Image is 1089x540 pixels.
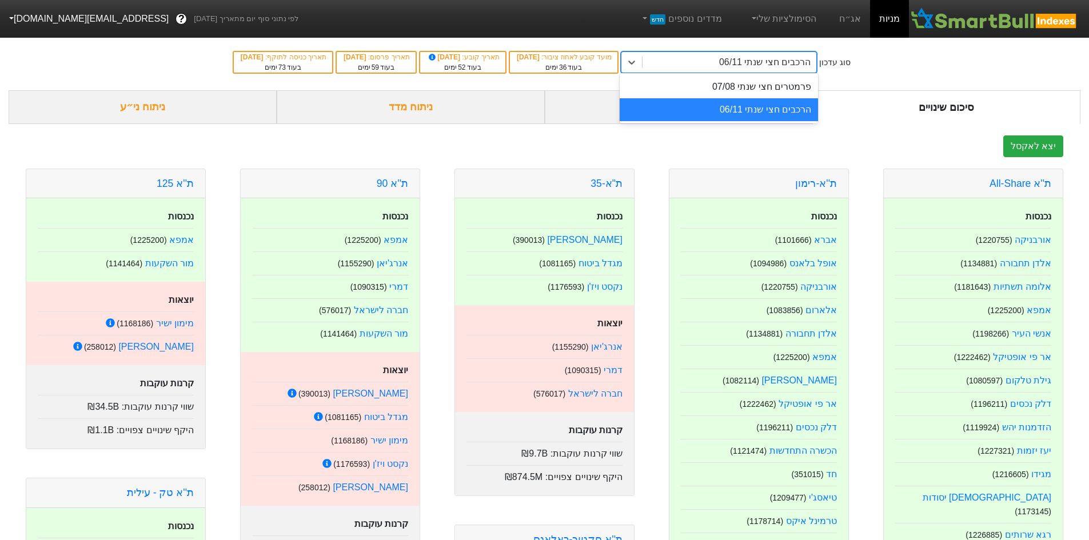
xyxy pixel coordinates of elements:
[559,63,567,71] span: 36
[636,7,727,30] a: מדדים נוספיםחדש
[1015,507,1051,516] small: ( 1173145 )
[345,235,381,245] small: ( 1225200 )
[298,389,330,398] small: ( 390013 )
[169,235,194,245] a: אמפא
[277,90,545,124] div: ניתוח מדד
[168,211,194,221] strong: נכנסות
[384,235,408,245] a: אמפא
[427,53,462,61] span: [DATE]
[1010,399,1051,409] a: דלק נכסים
[84,342,116,351] small: ( 258012 )
[338,259,374,268] small: ( 1155290 )
[723,376,759,385] small: ( 1082114 )
[370,435,408,445] a: מימון ישיר
[994,282,1051,291] a: אלומה תשתיות
[505,472,542,482] span: ₪874.5M
[770,493,807,502] small: ( 1209477 )
[145,258,194,268] a: מור השקעות
[354,519,408,529] strong: קרנות עוקבות
[118,342,194,351] a: [PERSON_NAME]
[954,353,991,362] small: ( 1222462 )
[350,282,387,291] small: ( 1090315 )
[740,399,776,409] small: ( 1222462 )
[117,319,153,328] small: ( 1168186 )
[240,62,326,73] div: בעוד ימים
[976,235,1012,245] small: ( 1220755 )
[1006,375,1051,385] a: גילת טלקום
[360,329,408,338] a: מור השקעות
[796,422,837,432] a: דלק נכסים
[333,389,408,398] a: [PERSON_NAME]
[545,90,813,124] div: ביקושים והיצעים צפויים
[382,211,408,221] strong: נכנסות
[587,282,623,291] a: נקסט ויז'ן
[389,282,408,291] a: דמרי
[466,442,623,461] div: שווי קרנות עוקבות :
[533,389,565,398] small: ( 576017 )
[773,353,810,362] small: ( 1225200 )
[591,342,623,351] a: אנרג'יאן
[241,53,265,61] span: [DATE]
[9,90,277,124] div: ניתוח ני״ע
[377,258,408,268] a: אנרג'יאן
[1015,235,1051,245] a: אורבניקה
[769,446,837,455] a: הכשרה התחדשות
[325,413,361,422] small: ( 1081165 )
[597,211,623,221] strong: נכנסות
[800,282,837,291] a: אורבניקה
[591,178,623,189] a: ת"א-35
[785,329,837,338] a: אלדן תחבורה
[130,235,167,245] small: ( 1225200 )
[809,493,837,502] a: טיאסג'י
[1031,469,1051,479] a: מגידו
[565,366,601,375] small: ( 1090315 )
[775,235,812,245] small: ( 1101666 )
[604,365,623,375] a: דמרי
[747,517,783,526] small: ( 1178714 )
[548,282,584,291] small: ( 1176593 )
[552,342,589,351] small: ( 1155290 )
[966,376,1003,385] small: ( 1080597 )
[761,282,798,291] small: ( 1220755 )
[364,412,408,422] a: מגדל ביטוח
[761,375,837,385] a: [PERSON_NAME]
[971,399,1007,409] small: ( 1196211 )
[516,52,612,62] div: מועד קובע לאחוז ציבור :
[383,365,408,375] strong: יוצאות
[579,258,623,268] a: מגדל ביטוח
[1005,530,1051,539] a: רגא שרותים
[568,389,623,398] a: חברה לישראל
[814,235,837,245] a: אברא
[87,402,119,411] span: ₪34.5B
[650,14,665,25] span: חדש
[156,318,194,328] a: מימון ישיר
[756,423,793,432] small: ( 1196211 )
[513,235,545,245] small: ( 390013 )
[978,446,1014,455] small: ( 1227321 )
[750,259,787,268] small: ( 1094986 )
[954,282,991,291] small: ( 1181643 )
[819,57,851,69] div: סוג עדכון
[730,446,767,455] small: ( 1121474 )
[960,259,997,268] small: ( 1134881 )
[620,98,818,121] div: הרכבים חצי שנתי 06/11
[1017,446,1051,455] a: יעז יזמות
[988,306,1024,315] small: ( 1225200 )
[157,178,194,189] a: ת''א 125
[278,63,286,71] span: 73
[426,52,500,62] div: תאריך קובע :
[812,352,837,362] a: אמפא
[1027,305,1051,315] a: אמפא
[38,418,194,437] div: היקף שינויים צפויים :
[1012,329,1051,338] a: אנשי העיר
[194,13,298,25] span: לפי נתוני סוף יום מתאריך [DATE]
[319,306,351,315] small: ( 576017 )
[426,62,500,73] div: בעוד ימים
[373,459,409,469] a: נקסט ויז'ן
[547,235,623,245] a: [PERSON_NAME]
[826,469,837,479] a: חד
[539,259,576,268] small: ( 1081165 )
[169,295,194,305] strong: יוצאות
[342,62,410,73] div: בעוד ימים
[812,90,1080,124] div: סיכום שינויים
